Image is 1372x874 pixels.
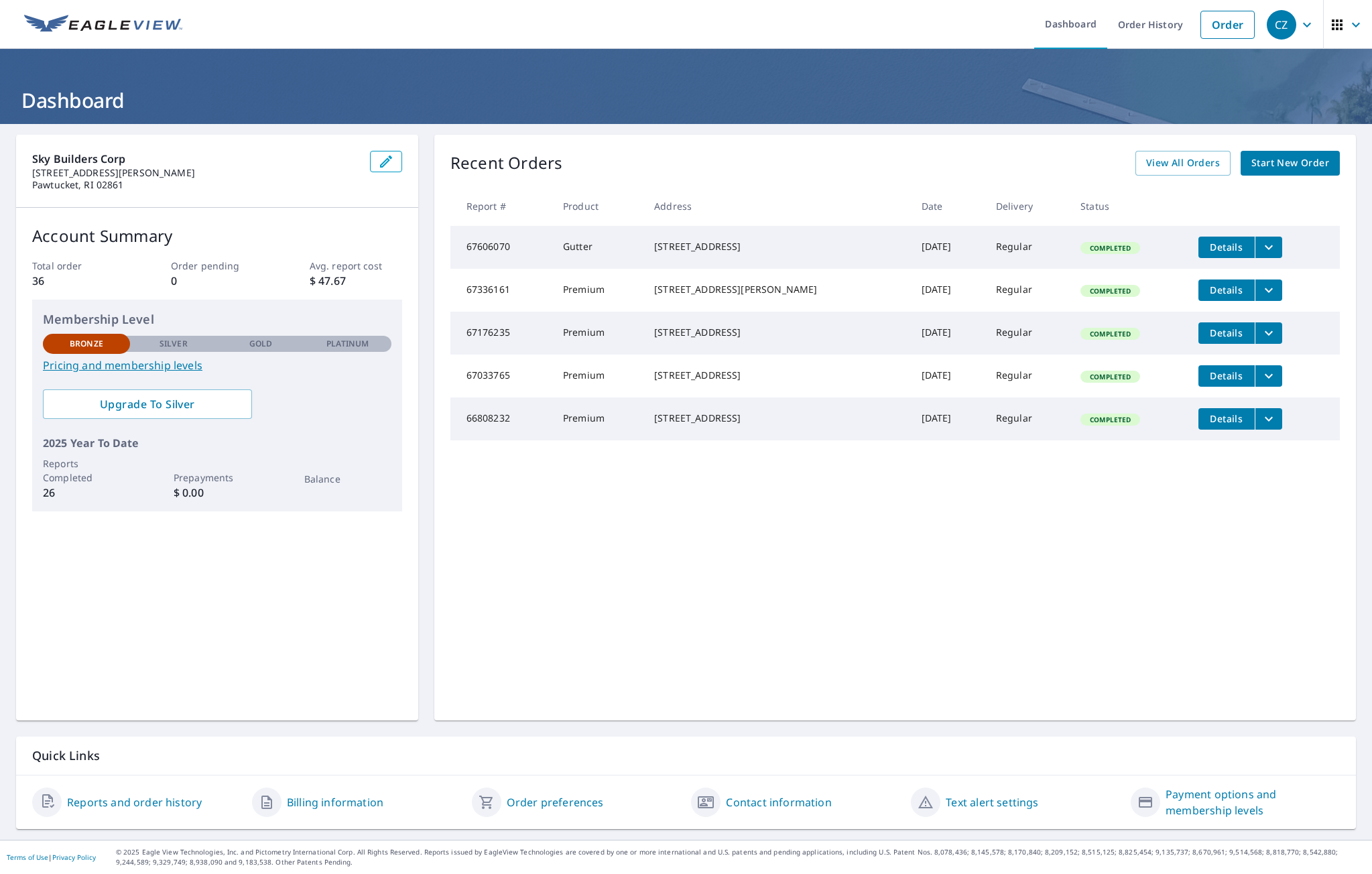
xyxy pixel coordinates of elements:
[32,224,402,248] p: Account Summary
[911,269,985,312] td: [DATE]
[1166,786,1340,818] a: Payment options and membership levels
[174,485,261,501] p: $ 0.00
[1082,329,1139,338] span: Completed
[450,269,552,312] td: 67336161
[171,259,263,273] p: Order pending
[1082,243,1139,253] span: Completed
[249,338,272,350] p: Gold
[1251,155,1329,172] span: Start New Order
[54,397,241,412] span: Upgrade To Silver
[70,338,103,350] p: Bronze
[32,167,359,179] p: [STREET_ADDRESS][PERSON_NAME]
[32,273,125,289] p: 36
[7,853,96,861] p: |
[450,355,552,397] td: 67033765
[643,186,911,226] th: Address
[43,357,391,373] a: Pricing and membership levels
[726,794,831,810] a: Contact information
[450,186,552,226] th: Report #
[116,847,1365,867] p: © 2025 Eagle View Technologies, Inc. and Pictometry International Corp. All Rights Reserved. Repo...
[32,151,359,167] p: Sky Builders Corp
[287,794,383,810] a: Billing information
[32,747,1340,764] p: Quick Links
[911,355,985,397] td: [DATE]
[326,338,369,350] p: Platinum
[552,269,643,312] td: Premium
[1206,284,1247,296] span: Details
[552,355,643,397] td: Premium
[985,269,1070,312] td: Regular
[450,226,552,269] td: 67606070
[67,794,202,810] a: Reports and order history
[1255,408,1282,430] button: filesDropdownBtn-66808232
[507,794,604,810] a: Order preferences
[43,389,252,419] a: Upgrade To Silver
[654,326,900,339] div: [STREET_ADDRESS]
[1070,186,1188,226] th: Status
[1267,10,1296,40] div: CZ
[985,355,1070,397] td: Regular
[310,273,402,289] p: $ 47.67
[174,471,261,485] p: Prepayments
[1206,241,1247,253] span: Details
[1255,237,1282,258] button: filesDropdownBtn-67606070
[1198,237,1255,258] button: detailsBtn-67606070
[160,338,188,350] p: Silver
[654,240,900,253] div: [STREET_ADDRESS]
[450,397,552,440] td: 66808232
[1206,326,1247,339] span: Details
[1198,322,1255,344] button: detailsBtn-67176235
[304,472,391,486] p: Balance
[985,397,1070,440] td: Regular
[911,226,985,269] td: [DATE]
[1198,408,1255,430] button: detailsBtn-66808232
[7,853,48,862] a: Terms of Use
[985,226,1070,269] td: Regular
[43,456,130,485] p: Reports Completed
[985,186,1070,226] th: Delivery
[310,259,402,273] p: Avg. report cost
[52,853,96,862] a: Privacy Policy
[1255,365,1282,387] button: filesDropdownBtn-67033765
[32,259,125,273] p: Total order
[1255,279,1282,301] button: filesDropdownBtn-67336161
[1206,369,1247,382] span: Details
[552,186,643,226] th: Product
[1198,365,1255,387] button: detailsBtn-67033765
[450,312,552,355] td: 67176235
[1082,372,1139,381] span: Completed
[985,312,1070,355] td: Regular
[1198,279,1255,301] button: detailsBtn-67336161
[43,485,130,501] p: 26
[1135,151,1231,176] a: View All Orders
[552,226,643,269] td: Gutter
[1241,151,1340,176] a: Start New Order
[1206,412,1247,425] span: Details
[43,310,391,328] p: Membership Level
[1255,322,1282,344] button: filesDropdownBtn-67176235
[911,186,985,226] th: Date
[654,412,900,425] div: [STREET_ADDRESS]
[32,179,359,191] p: Pawtucket, RI 02861
[43,435,391,451] p: 2025 Year To Date
[171,273,263,289] p: 0
[1082,286,1139,296] span: Completed
[552,397,643,440] td: Premium
[1200,11,1255,39] a: Order
[1146,155,1220,172] span: View All Orders
[654,283,900,296] div: [STREET_ADDRESS][PERSON_NAME]
[24,15,182,35] img: EV Logo
[1082,415,1139,424] span: Completed
[654,369,900,382] div: [STREET_ADDRESS]
[552,312,643,355] td: Premium
[16,86,1356,114] h1: Dashboard
[911,397,985,440] td: [DATE]
[450,151,563,176] p: Recent Orders
[946,794,1038,810] a: Text alert settings
[911,312,985,355] td: [DATE]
